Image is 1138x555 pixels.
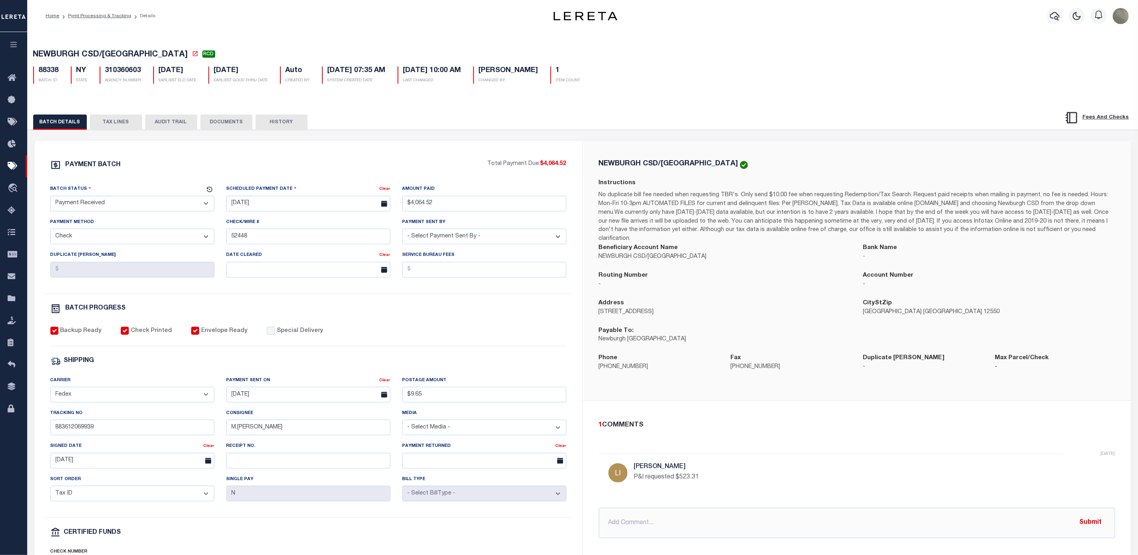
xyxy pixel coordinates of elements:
[201,327,248,336] label: Envelope Ready
[145,115,197,130] button: AUDIT TRAIL
[131,12,156,20] li: Details
[599,280,851,289] p: -
[214,78,268,84] p: EARLIEST GOOD THRU DATE
[64,529,121,536] h6: CERTIFIED FUNDS
[634,463,874,471] h5: [PERSON_NAME]
[159,78,196,84] p: EARLIEST ELD DATE
[402,252,455,259] label: Service Bureau Fees
[402,443,451,450] label: Payment Returned
[540,161,566,167] span: $4,064.52
[599,354,618,363] label: Phone
[46,14,59,18] a: Home
[599,253,851,261] p: NEWBURGH CSD/[GEOGRAPHIC_DATA]
[105,66,141,75] h5: 310360603
[39,78,59,84] p: BATCH ID
[277,327,323,336] label: Special Delivery
[226,185,297,193] label: Scheduled Payment Date
[50,252,116,259] label: Duplicate [PERSON_NAME]
[599,335,851,344] p: Newburgh [GEOGRAPHIC_DATA]
[226,377,270,384] label: Payment Sent On
[214,66,268,75] h5: [DATE]
[995,354,1049,363] label: Max Parcel/Check
[1101,450,1115,457] p: [DATE]
[204,444,214,448] a: Clear
[599,420,1112,430] div: COMMENTS
[479,78,538,84] p: CHANGED BY
[33,115,87,130] button: BATCH DETAILS
[599,179,636,188] label: Instructions
[226,443,256,450] label: Receipt No.
[76,66,88,75] h5: NY
[599,308,851,317] p: [STREET_ADDRESS]
[554,12,618,20] img: logo-dark.svg
[105,78,141,84] p: AGENCY NUMBER
[256,115,308,130] button: HISTORY
[402,196,566,211] input: $
[599,422,602,428] span: 1
[226,219,260,226] label: Check/Wire #
[863,243,897,253] label: Bank Name
[226,410,254,417] label: Consignee
[599,326,634,336] label: Payable To:
[479,66,538,75] h5: [PERSON_NAME]
[50,443,82,450] label: Signed Date
[863,280,1115,289] p: -
[286,66,310,75] h5: Auto
[50,262,214,277] input: $
[863,308,1115,317] p: [GEOGRAPHIC_DATA] [GEOGRAPHIC_DATA] 12550
[380,187,390,191] a: Clear
[599,299,624,308] label: Address
[50,476,81,483] label: Sort Order
[599,271,648,280] label: Routing Number
[556,444,566,448] a: Clear
[556,78,580,84] p: ITEM COUNT
[863,299,892,308] label: CityStZip
[200,115,252,130] button: DOCUMENTS
[608,463,628,483] img: Little, Audria
[66,162,121,168] h6: PAYMENT BATCH
[50,185,91,193] label: Batch Status
[403,78,461,84] p: LAST CHANGED
[50,219,94,226] label: Payment Method
[995,363,1115,372] p: -
[90,115,142,130] button: TAX LINES
[863,271,914,280] label: Account Number
[226,252,262,259] label: Date Cleared
[863,363,983,372] p: -
[131,327,172,336] label: Check Printed
[599,160,738,167] h5: NEWBURGH CSD/[GEOGRAPHIC_DATA]
[8,183,20,194] i: travel_explore
[402,377,447,384] label: Postage Amount
[740,161,748,169] img: check-icon-green.svg
[1074,515,1107,531] button: Submit
[403,66,461,75] h5: [DATE] 10:00 AM
[1062,109,1132,126] button: Fees And Checks
[488,160,566,169] p: Total Payment Due:
[599,363,719,372] p: [PHONE_NUMBER]
[863,253,1115,261] p: -
[634,473,874,482] p: P&I requested $523.31
[286,78,310,84] p: CREATED BY
[68,14,131,18] a: Pymt Processing & Tracking
[33,51,188,59] span: NEWBURGH CSD/[GEOGRAPHIC_DATA]
[328,78,386,84] p: SYSTEM CREATED DATE
[402,262,566,277] input: $
[599,243,678,253] label: Beneficiary Account Name
[402,410,417,417] label: Media
[64,358,94,364] h6: SHIPPING
[556,66,580,75] h5: 1
[328,66,386,75] h5: [DATE] 07:35 AM
[599,508,1115,538] input: Add Comment...
[402,219,446,226] label: Payment Sent By
[731,363,851,372] p: [PHONE_NUMBER]
[863,354,944,363] label: Duplicate [PERSON_NAME]
[402,387,566,402] input: $
[66,305,126,312] h6: BATCH PROGRESS
[39,66,59,75] h5: 88338
[380,378,390,382] a: Clear
[50,410,83,417] label: Tracking No
[731,354,741,363] label: Fax
[60,327,102,336] label: Backup Ready
[226,476,254,483] label: Single Pay
[402,476,426,483] label: Bill Type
